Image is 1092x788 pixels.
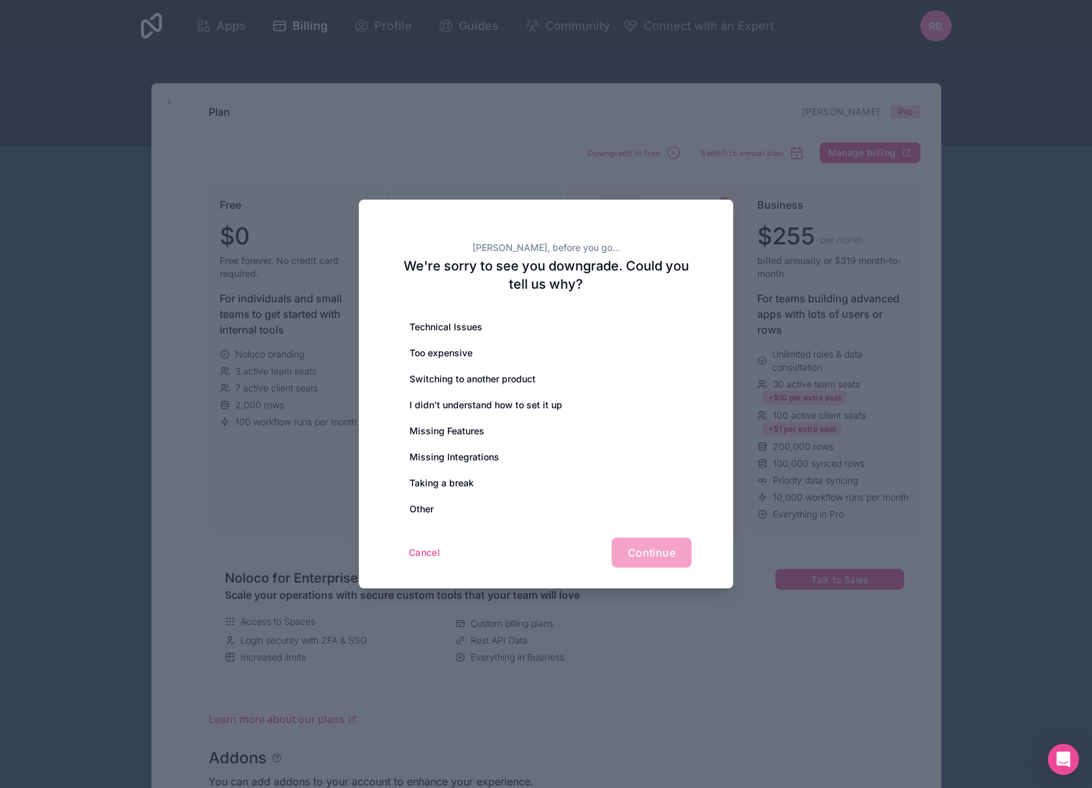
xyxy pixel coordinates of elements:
[400,418,692,444] div: Missing Features
[400,241,692,254] h2: [PERSON_NAME], before you go...
[400,366,692,392] div: Switching to another product
[400,496,692,522] div: Other
[400,392,692,418] div: I didn’t understand how to set it up
[400,444,692,470] div: Missing Integrations
[400,340,692,366] div: Too expensive
[400,542,448,563] button: Cancel
[400,314,692,340] div: Technical Issues
[400,470,692,496] div: Taking a break
[1048,744,1079,775] div: Open Intercom Messenger
[400,257,692,293] h2: We're sorry to see you downgrade. Could you tell us why?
